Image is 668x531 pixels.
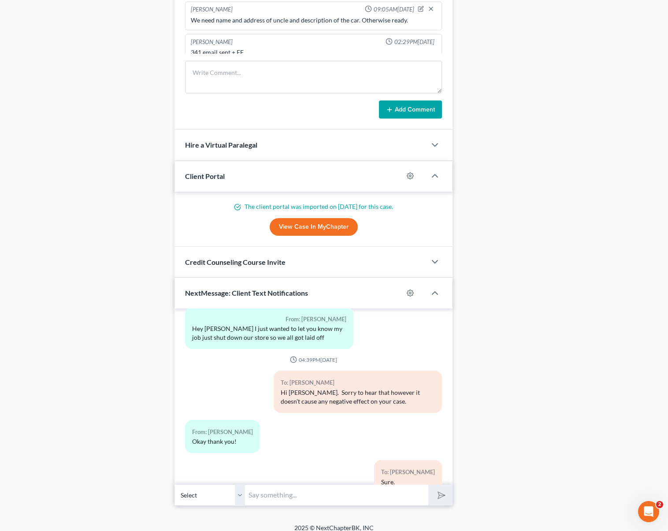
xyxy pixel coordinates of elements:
[191,16,436,25] div: We need name and address of uncle and description of the car. Otherwise ready.
[638,501,659,522] iframe: Intercom live chat
[185,172,225,180] span: Client Portal
[245,484,428,506] input: Say something...
[185,141,257,149] span: Hire a Virtual Paralegal
[191,38,233,46] div: [PERSON_NAME]
[192,324,346,342] div: Hey [PERSON_NAME] I just wanted to let you know my job just shut down our store so we all got lai...
[185,258,286,266] span: Credit Counseling Course Invite
[281,388,435,406] div: Hi [PERSON_NAME]. Sorry to hear that however it doesn't cause any negative effect on your case.
[185,289,308,297] span: NextMessage: Client Text Notifications
[185,202,442,211] p: The client portal was imported on [DATE] for this case.
[381,467,435,477] div: To: [PERSON_NAME]
[656,501,663,508] span: 2
[374,5,414,14] span: 09:05AM[DATE]
[270,218,358,236] a: View Case in MyChapter
[191,5,233,14] div: [PERSON_NAME]
[192,314,346,324] div: From: [PERSON_NAME]
[191,48,436,57] div: 341 email sent + FF.
[185,356,442,364] div: 04:39PM[DATE]
[281,378,435,388] div: To: [PERSON_NAME]
[192,427,253,437] div: From: [PERSON_NAME]
[381,478,435,486] div: Sure.
[394,38,434,46] span: 02:29PM[DATE]
[192,437,253,446] div: Okay thank you!
[379,100,442,119] button: Add Comment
